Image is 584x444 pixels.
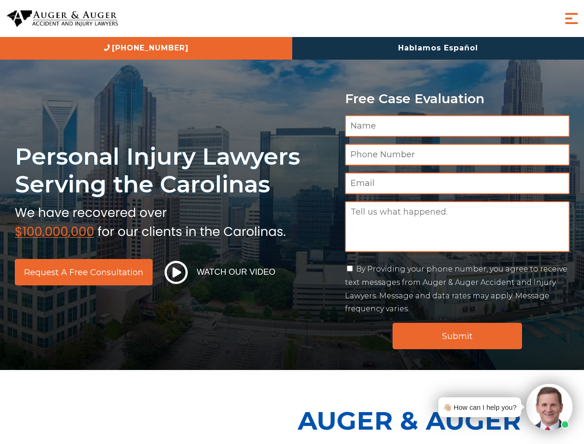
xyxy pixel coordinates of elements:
[345,144,570,166] input: Phone Number
[345,115,570,137] input: Name
[298,398,579,444] p: Auger & Auger
[345,265,567,313] label: By Providing your phone number, you agree to receive text messages from Auger & Auger Accident an...
[15,259,153,285] a: Request a Free Consultation
[15,142,334,198] h1: Personal Injury Lawyers Serving the Carolinas
[393,323,522,349] input: Submit
[562,9,581,28] button: Menu
[345,92,570,106] p: Free Case Evaluation
[162,260,278,284] button: Watch Our Video
[15,203,286,238] img: sub text
[526,384,572,430] img: Intaker widget Avatar
[7,10,118,27] img: Auger & Auger Accident and Injury Lawyers Logo
[24,268,143,277] span: Request a Free Consultation
[345,173,570,194] input: Email
[443,401,516,413] div: 👋🏼 How can I help you?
